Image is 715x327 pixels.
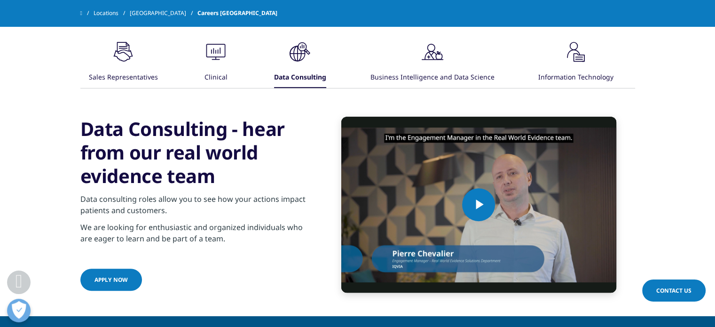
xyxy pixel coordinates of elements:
a: Contact Us [642,279,706,302]
a: Locations [94,5,130,22]
p: We are looking for enthusiastic and organized individuals who are eager to learn and be part of a... [80,222,308,250]
div: Clinical [204,68,228,88]
button: Data Consulting [273,38,326,88]
video-js: Video Player [341,117,616,293]
button: Sales Representatives [87,38,158,88]
div: Sales Representatives [89,68,158,88]
span: Careers [GEOGRAPHIC_DATA] [197,5,277,22]
button: Play Video [462,188,495,221]
h3: Data Consulting - hear from our real world evidence team [80,117,308,188]
a: [GEOGRAPHIC_DATA] [130,5,197,22]
div: Business Intelligence and Data Science [370,68,495,88]
div: Information Technology [538,68,613,88]
a: Apply now [80,269,142,291]
div: Data Consulting [274,68,326,88]
button: Business Intelligence and Data Science [369,38,495,88]
button: Open Preferences [7,299,31,322]
button: Clinical [200,38,230,88]
span: Apply now [94,276,128,284]
button: Information Technology [537,38,613,88]
span: Contact Us [656,287,691,295]
p: Data consulting roles allow you to see how your actions impact patients and customers. [80,193,308,222]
